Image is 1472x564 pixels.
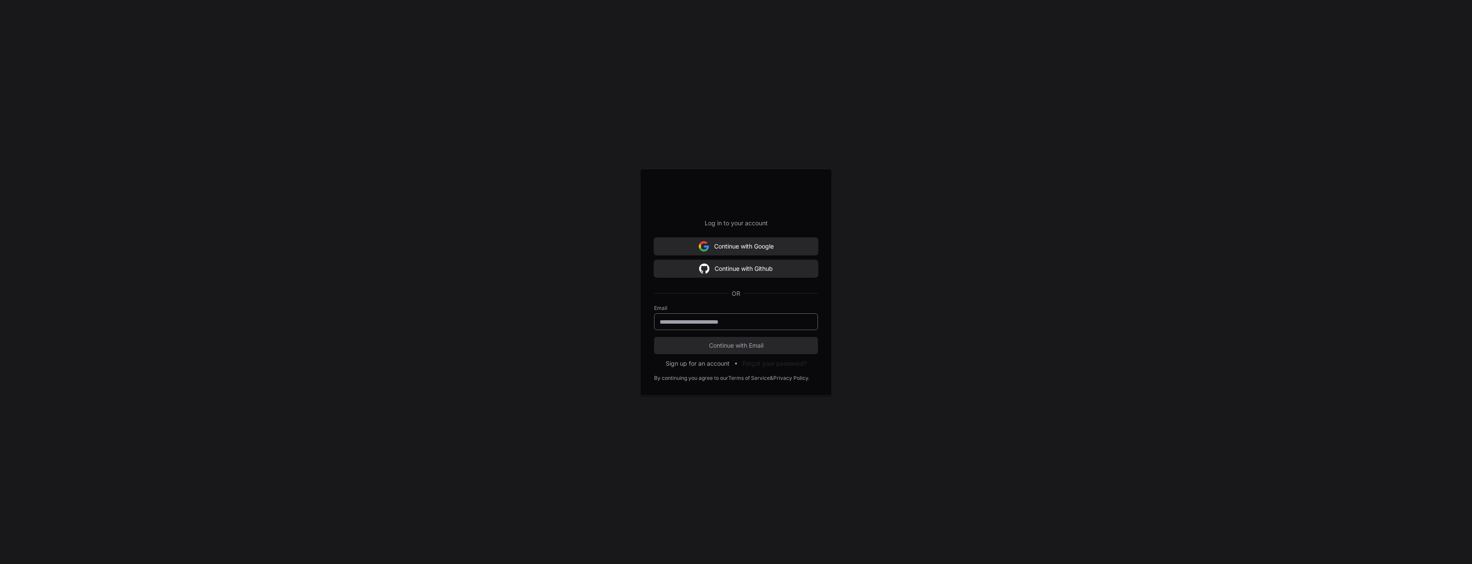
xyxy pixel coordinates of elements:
img: Sign in with google [699,260,709,277]
span: OR [728,289,744,298]
span: Continue with Email [654,341,818,350]
label: Email [654,305,818,312]
button: Continue with Github [654,260,818,277]
button: Forgot your password? [742,359,807,368]
button: Continue with Google [654,238,818,255]
a: Terms of Service [728,375,770,382]
a: Privacy Policy. [773,375,809,382]
div: & [770,375,773,382]
p: Log in to your account [654,219,818,227]
button: Continue with Email [654,337,818,354]
div: By continuing you agree to our [654,375,728,382]
img: Sign in with google [699,238,709,255]
button: Sign up for an account [666,359,730,368]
